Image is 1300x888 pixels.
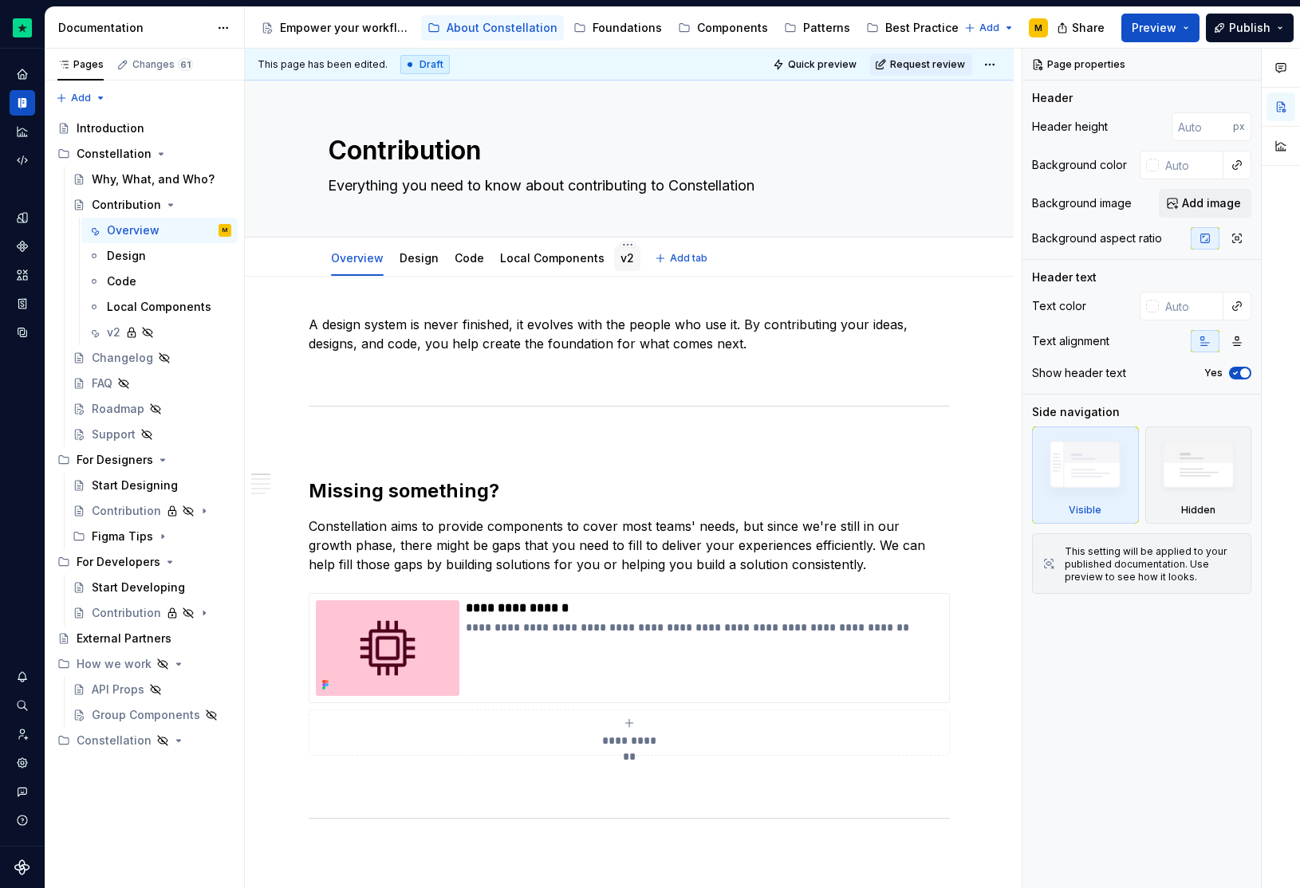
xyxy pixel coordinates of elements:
span: Add image [1182,195,1241,211]
input: Auto [1172,112,1233,141]
div: Patterns [803,20,850,36]
a: Home [10,61,35,87]
a: Components [672,15,774,41]
label: Yes [1204,367,1223,379]
span: Preview [1132,20,1176,36]
div: Empower your workflow. Build incredible experiences. [280,20,412,36]
div: API Props [92,682,144,697]
span: Request review [890,58,965,71]
a: Design [81,243,238,269]
span: Quick preview [788,58,857,71]
a: Start Designing [66,473,238,498]
div: Background aspect ratio [1032,230,1162,246]
a: Invite team [10,721,35,747]
div: Header height [1032,119,1108,135]
a: Design tokens [10,205,35,230]
div: Local Components [107,299,211,315]
a: Contribution [66,192,238,218]
a: Code automation [10,147,35,173]
div: Visible [1069,504,1101,517]
div: Start Designing [92,477,178,493]
span: Add [71,92,91,104]
a: v2 [81,320,238,345]
div: Changelog [92,350,153,366]
a: Analytics [10,119,35,144]
a: Introduction [51,116,238,141]
a: Assets [10,262,35,288]
span: 61 [178,58,193,71]
div: Text alignment [1032,333,1109,349]
a: Code [81,269,238,294]
div: About Constellation [447,20,557,36]
textarea: Everything you need to know about contributing to Constellation [325,173,928,198]
a: Documentation [10,90,35,116]
div: Text color [1032,298,1086,314]
div: For Designers [51,447,238,473]
a: Components [10,234,35,259]
button: Add tab [650,247,715,269]
div: External Partners [77,631,171,646]
a: Design [400,251,439,265]
div: Hidden [1145,426,1252,524]
a: Patterns [778,15,857,41]
a: Group Components [66,702,238,728]
div: Figma Tips [66,524,238,549]
div: Overview [107,222,160,238]
a: Empower your workflow. Build incredible experiences. [254,15,418,41]
div: Settings [10,750,35,776]
span: Publish [1229,20,1270,36]
a: Roadmap [66,396,238,422]
a: OverviewM [81,218,238,243]
div: For Designers [77,452,153,468]
div: Contribution [92,503,161,519]
div: Foundations [593,20,662,36]
h2: Missing something? [309,478,950,504]
a: Contribution [66,498,238,524]
a: Support [66,422,238,447]
span: This page has been edited. [258,58,388,71]
div: M [223,222,227,238]
div: Draft [400,55,450,74]
div: Header text [1032,269,1097,285]
div: Constellation [51,141,238,167]
input: Auto [1159,292,1223,320]
button: Request review [870,53,972,76]
div: How we work [77,656,152,672]
div: Group Components [92,707,200,723]
div: FAQ [92,375,112,391]
a: v2 [620,251,634,265]
div: Constellation [51,728,238,753]
button: Preview [1121,14,1200,42]
a: Storybook stories [10,291,35,316]
div: Search ⌘K [10,693,35,718]
div: For Developers [51,549,238,575]
a: Best Practices [860,15,971,41]
a: Data sources [10,320,35,345]
div: Page tree [254,12,956,44]
a: External Partners [51,626,238,651]
p: px [1233,120,1245,133]
div: Header [1032,90,1073,106]
p: A design system is never finished, it evolves with the people who use it. By contributing your id... [309,315,950,353]
img: 42db8969-0761-40de-a889-1186e9a34db5.png [316,600,459,696]
div: Best Practices [885,20,965,36]
div: Hidden [1181,504,1215,517]
div: Notifications [10,664,35,690]
button: Quick preview [768,53,864,76]
div: Local Components [494,241,611,274]
button: Share [1049,14,1115,42]
div: Start Developing [92,580,185,595]
div: Overview [325,241,390,274]
div: Show header text [1032,365,1126,381]
div: Contribution [92,197,161,213]
div: Background image [1032,195,1132,211]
